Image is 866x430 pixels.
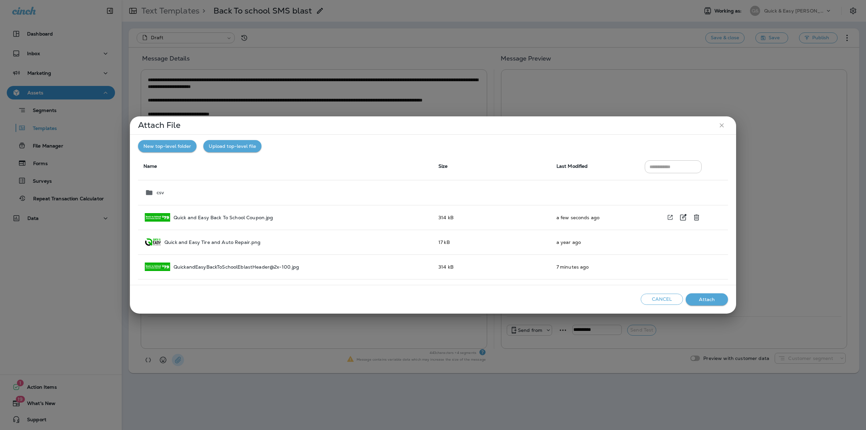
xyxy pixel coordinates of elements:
div: Rename Quick and Easy Back To School Coupon.jpg [676,211,690,224]
span: Size [438,163,448,169]
p: Quick and Easy Back To School Coupon.jpg [174,215,273,220]
img: Quick%20and%20Easy%20Back%20To%20School%20Coupon.jpg [145,213,170,222]
p: QuickandEasyBackToSchoolEblastHeader@2x-100.jpg [174,264,299,270]
span: Last Modified [556,163,588,169]
p: Quick and Easy Tire and Auto Repair.png [164,240,260,245]
div: View file in a new window [664,211,676,224]
button: Cancel [641,294,683,305]
img: QuickandEasyBackToSchoolEblastHeader@2x-100.jpg [145,263,170,271]
td: 7 minutes ago [551,254,640,279]
td: a year ago [551,230,640,254]
td: 314 kB [433,254,551,279]
span: Name [143,163,157,169]
td: 314 kB [433,205,551,230]
button: close [715,119,728,132]
p: csv [157,190,164,195]
p: Attach File [138,122,181,128]
td: a few seconds ago [551,205,640,230]
button: New top-level folder [138,140,197,153]
button: Upload top-level file [203,140,261,153]
div: Delete Quick and Easy Back To School Coupon.jpg [690,211,703,224]
button: Attach [686,293,728,306]
img: Quick%20and%20Easy%20Tire%20and%20Auto%20Repair.png [145,238,161,246]
td: 17 kB [433,230,551,254]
